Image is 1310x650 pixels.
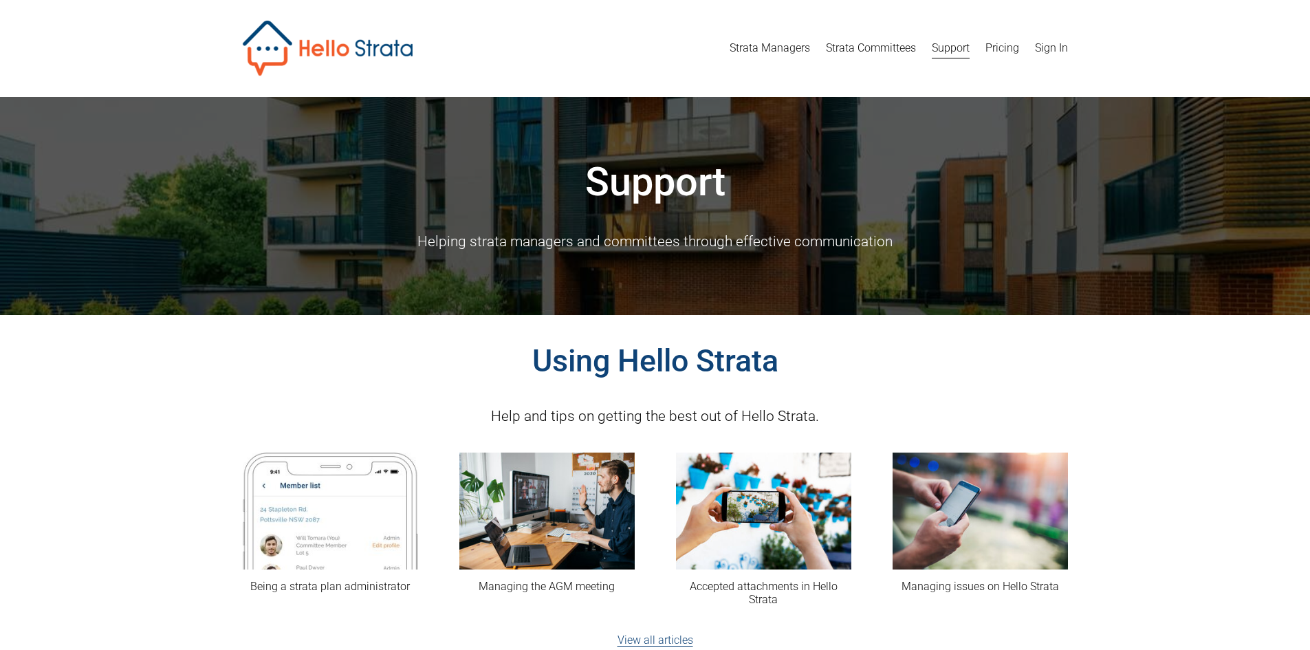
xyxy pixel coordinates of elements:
h2: Using Hello Strata [243,341,1068,381]
a: Strata Committees [826,37,916,59]
a: Being a strata plan administrator [250,580,410,593]
a: Sign In [1035,37,1068,59]
img: Managing issues on Hello Strata [893,453,1068,570]
a: Pricing [985,37,1019,59]
a: Managing the AGM meeting [479,580,615,593]
img: Accepted attachments in Hello Strata [676,453,851,570]
a: Accepted attachments in Hello Strata [690,580,838,606]
h1: Support [243,158,1068,207]
a: Support [932,37,970,59]
a: Strata Managers [730,37,810,59]
img: Managing the AGM meeting [459,453,635,570]
img: Being a strata plan administrator [243,453,418,570]
p: Helping strata managers and committees through effective communication [243,229,1068,254]
a: Managing issues on Hello Strata [902,580,1059,593]
img: Hello Strata [243,21,413,76]
p: Help and tips on getting the best out of Hello Strata. [243,404,1068,429]
a: View all articles [618,633,693,647]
